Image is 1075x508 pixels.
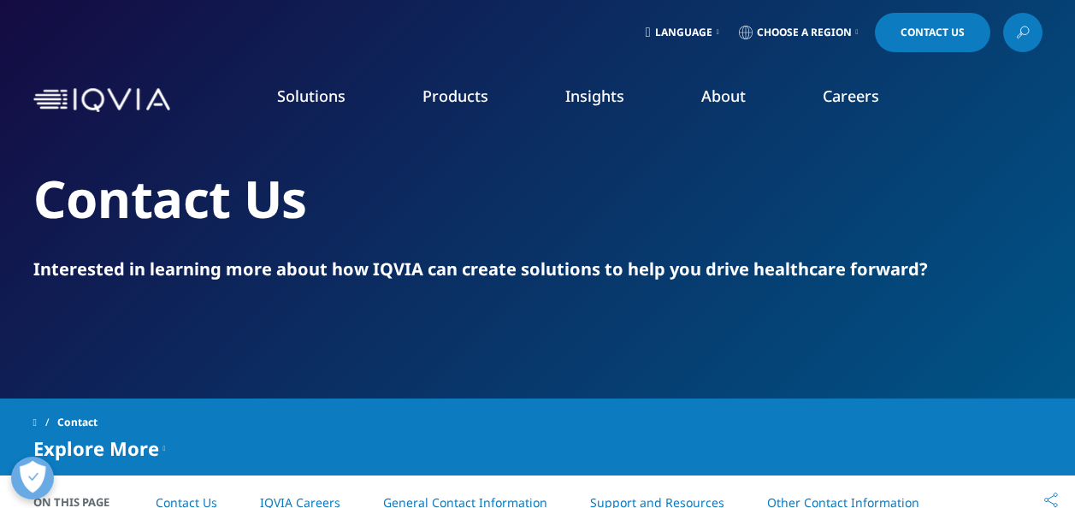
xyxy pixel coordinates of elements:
a: Careers [823,86,879,106]
span: Choose a Region [757,26,852,39]
img: IQVIA Healthcare Information Technology and Pharma Clinical Research Company [33,88,170,113]
nav: Primary [177,60,1043,140]
a: Solutions [277,86,346,106]
span: Explore More [33,438,159,458]
button: Open Preferences [11,457,54,499]
span: Contact Us [901,27,965,38]
h2: Contact Us [33,167,1043,231]
div: Interested in learning more about how IQVIA can create solutions to help you drive healthcare for... [33,257,1043,281]
span: Contact [57,407,97,438]
span: Language [655,26,712,39]
a: Insights [565,86,624,106]
a: Contact Us [875,13,990,52]
a: About [701,86,746,106]
a: Products [422,86,488,106]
